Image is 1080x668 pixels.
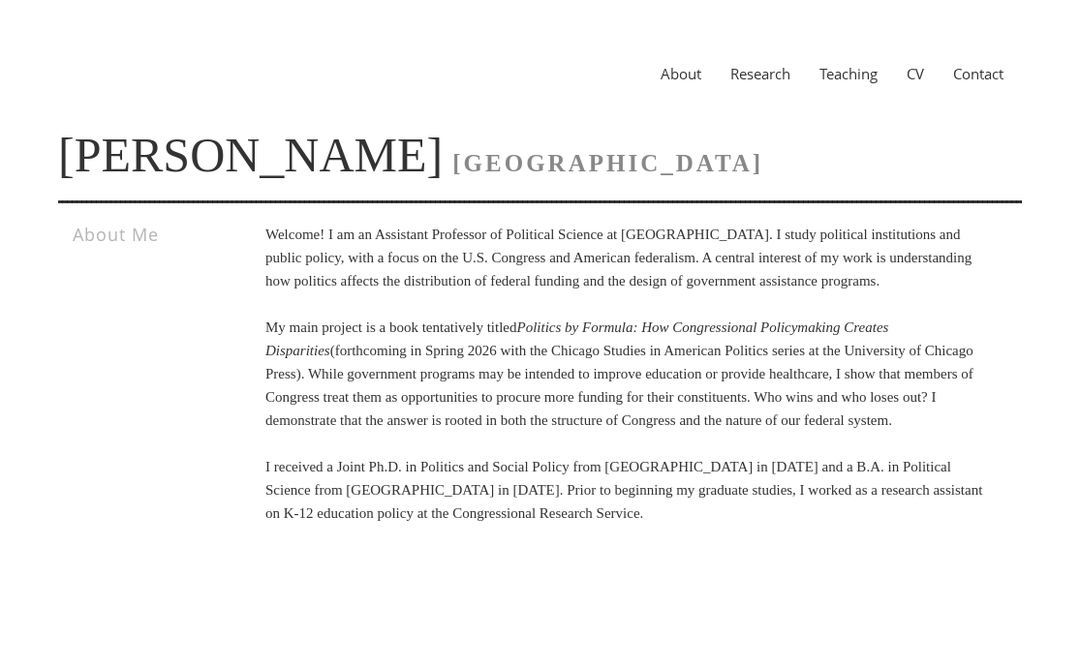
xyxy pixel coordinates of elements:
[73,223,217,246] h3: About Me
[452,150,763,176] span: [GEOGRAPHIC_DATA]
[646,64,716,83] a: About
[939,64,1018,83] a: Contact
[58,128,443,182] a: [PERSON_NAME]
[892,64,939,83] a: CV
[265,319,888,358] i: Politics by Formula: How Congressional Policymaking Creates Disparities
[265,223,988,525] p: Welcome! I am an Assistant Professor of Political Science at [GEOGRAPHIC_DATA]. I study political...
[716,64,805,83] a: Research
[805,64,892,83] a: Teaching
